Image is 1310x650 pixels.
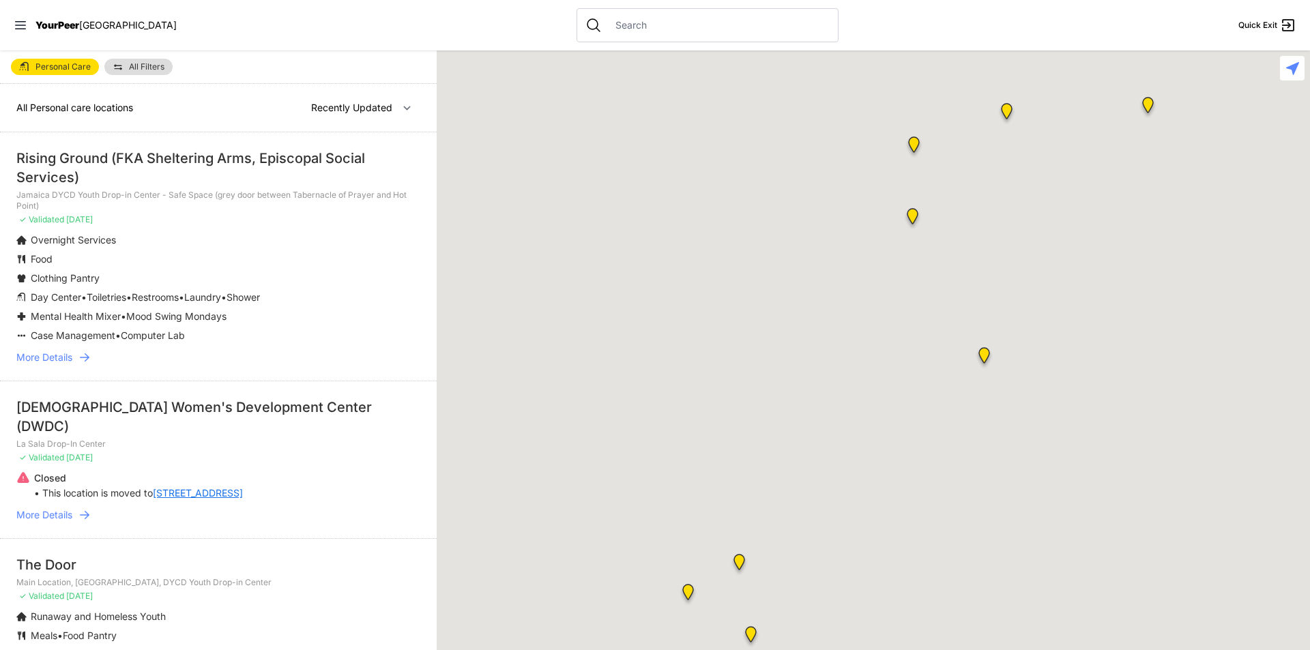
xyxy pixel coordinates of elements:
a: More Details [16,351,420,364]
span: More Details [16,351,72,364]
span: ✓ Validated [19,452,64,462]
span: • [179,291,184,303]
p: Main Location, [GEOGRAPHIC_DATA], DYCD Youth Drop-in Center [16,577,420,588]
span: [DATE] [66,452,93,462]
div: Lower East Side Youth Drop-in Center. Yellow doors with grey buzzer on the right [742,626,759,648]
div: The Door [16,555,420,574]
a: More Details [16,508,420,522]
span: Personal Care [35,63,91,71]
span: Shower [227,291,260,303]
span: Runaway and Homeless Youth [31,610,166,622]
a: All Filters [104,59,173,75]
a: [STREET_ADDRESS] [153,486,243,500]
div: Rising Ground (FKA Sheltering Arms, Episcopal Social Services) [16,149,420,187]
span: • [57,630,63,641]
span: Laundry [184,291,221,303]
span: Mental Health Mixer [31,310,121,322]
a: Quick Exit [1238,17,1296,33]
div: Harvey Milk High School [731,554,748,576]
span: Toiletries [87,291,126,303]
span: [DATE] [66,591,93,601]
span: Food Pantry [63,630,117,641]
div: Manhattan [904,208,921,230]
span: Food [31,253,53,265]
div: Harm Reduction Center [998,103,1015,125]
span: [GEOGRAPHIC_DATA] [79,19,177,31]
span: ✓ Validated [19,214,64,224]
span: ✓ Validated [19,591,64,601]
span: Case Management [31,329,115,341]
span: Day Center [31,291,81,303]
p: • This location is moved to [34,486,243,500]
div: Main Location, SoHo, DYCD Youth Drop-in Center [680,584,697,606]
span: More Details [16,508,72,522]
span: • [126,291,132,303]
span: [DATE] [66,214,93,224]
a: YourPeer[GEOGRAPHIC_DATA] [35,21,177,29]
p: La Sala Drop-In Center [16,439,420,449]
span: • [115,329,121,341]
div: Uptown/Harlem DYCD Youth Drop-in Center [905,136,922,158]
span: • [221,291,227,303]
span: Clothing Pantry [31,272,100,284]
span: Restrooms [132,291,179,303]
input: Search [607,18,830,32]
span: All Personal care locations [16,102,133,113]
span: Overnight Services [31,234,116,246]
span: • [121,310,126,322]
span: All Filters [129,63,164,71]
span: YourPeer [35,19,79,31]
span: Computer Lab [121,329,185,341]
span: Mood Swing Mondays [126,310,227,322]
a: Personal Care [11,59,99,75]
span: Meals [31,630,57,641]
div: [DEMOGRAPHIC_DATA] Women's Development Center (DWDC) [16,398,420,436]
span: • [81,291,87,303]
p: Jamaica DYCD Youth Drop-in Center - Safe Space (grey door between Tabernacle of Prayer and Hot Po... [16,190,420,211]
div: Living Room 24-Hour Drop-In Center [1139,97,1156,119]
p: Closed [34,471,243,485]
span: Quick Exit [1238,20,1277,31]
